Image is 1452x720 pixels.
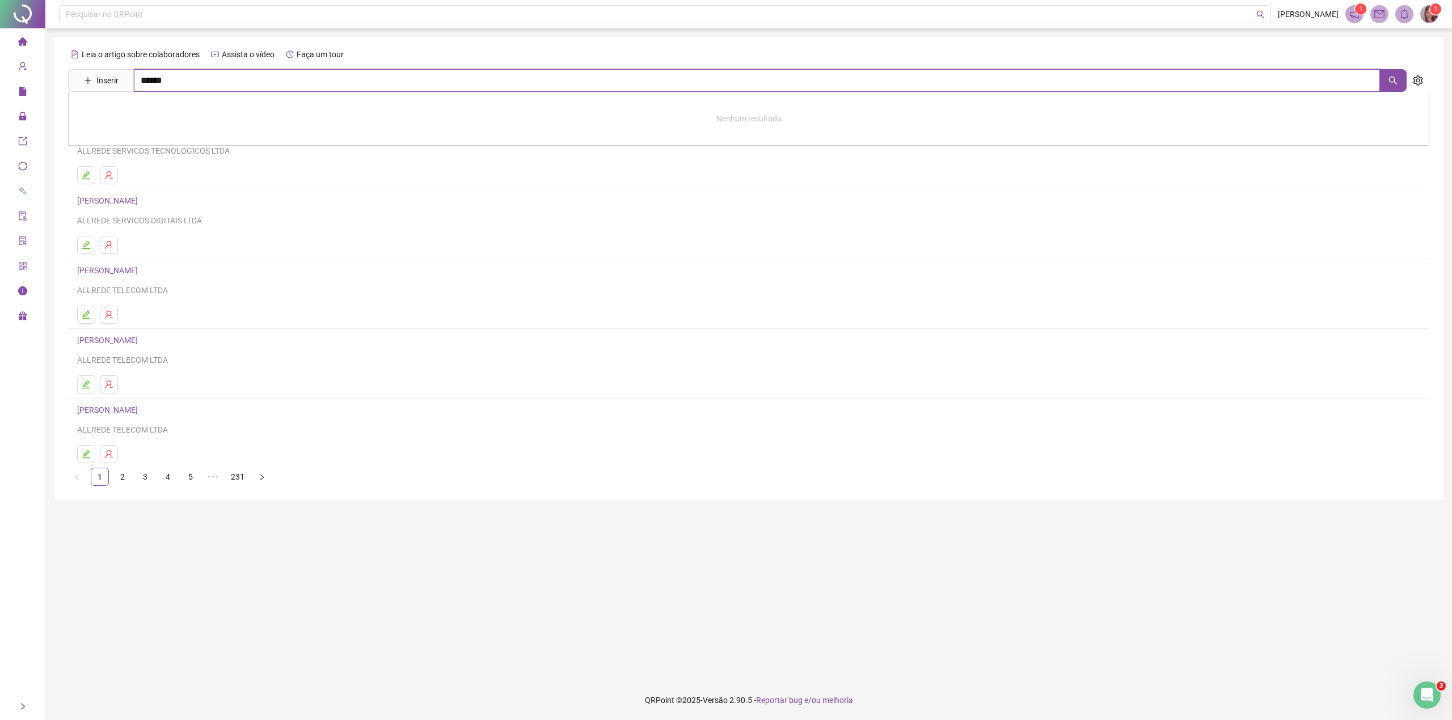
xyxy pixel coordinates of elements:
span: history [286,50,294,58]
span: right [259,474,265,481]
span: edit [82,310,91,319]
div: ALLREDE TELECOM LTDA [77,423,1420,436]
a: 5 [182,468,199,485]
span: sync [18,156,27,179]
button: right [253,468,271,486]
a: [PERSON_NAME] [77,405,141,414]
span: user-delete [104,380,113,389]
a: 2 [114,468,131,485]
li: 4 [159,468,177,486]
li: 3 [136,468,154,486]
span: qrcode [18,256,27,279]
a: 231 [227,468,248,485]
a: 1 [91,468,108,485]
span: user-delete [104,450,113,459]
span: youtube [211,50,219,58]
span: Leia o artigo sobre colaboradores [82,50,200,59]
span: left [74,474,81,481]
div: ALLREDE SERVICOS DIGITAIS LTDA [77,214,1420,227]
span: 1 [1359,5,1363,13]
span: edit [82,380,91,389]
li: 2 [113,468,132,486]
span: [PERSON_NAME] [1278,8,1339,20]
li: 1 [91,468,109,486]
span: Assista o vídeo [222,50,275,59]
li: 5 [181,468,200,486]
a: [PERSON_NAME] [77,336,141,345]
span: solution [18,231,27,254]
li: 5 próximas páginas [204,468,222,486]
span: mail [1374,9,1385,19]
button: Inserir [75,71,128,90]
div: ALLREDE SERVICOS TECNOLOGICOS LTDA [77,145,1420,157]
span: Versão [703,696,728,705]
span: file-text [71,50,79,58]
span: search [1388,76,1398,85]
span: Faça um tour [297,50,344,59]
a: [PERSON_NAME] [77,266,141,275]
span: file [18,82,27,104]
a: 3 [137,468,154,485]
span: user-delete [104,171,113,180]
span: notification [1349,9,1360,19]
footer: QRPoint © 2025 - 2.90.5 - [45,680,1452,720]
span: user-delete [104,310,113,319]
span: 3 [1437,681,1446,691]
span: ••• [204,468,222,486]
li: 231 [227,468,248,486]
div: ALLREDE TELECOM LTDA [77,354,1420,366]
span: audit [18,206,27,229]
li: Próxima página [253,468,271,486]
span: edit [82,171,91,180]
div: ALLREDE TELECOM LTDA [77,284,1420,297]
span: 1 [1434,5,1438,13]
span: edit [82,450,91,459]
span: lock [18,107,27,129]
span: Inserir [96,74,119,87]
sup: 1 [1355,3,1366,15]
span: plus [84,77,92,84]
sup: Atualize o seu contato no menu Meus Dados [1430,3,1441,15]
span: right [19,702,27,710]
span: user-delete [104,240,113,249]
span: bell [1399,9,1409,19]
iframe: Intercom live chat [1413,681,1441,709]
span: user-add [18,57,27,79]
span: info-circle [18,281,27,304]
a: 4 [159,468,176,485]
span: gift [18,306,27,329]
a: [PERSON_NAME] [77,196,141,205]
span: search [1256,10,1265,19]
span: Reportar bug e/ou melhoria [756,696,853,705]
span: export [18,132,27,154]
span: setting [1413,75,1423,86]
span: Nenhum resultado [716,114,782,123]
span: home [18,32,27,54]
span: edit [82,240,91,249]
img: 77053 [1421,6,1438,23]
button: left [68,468,86,486]
li: Página anterior [68,468,86,486]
